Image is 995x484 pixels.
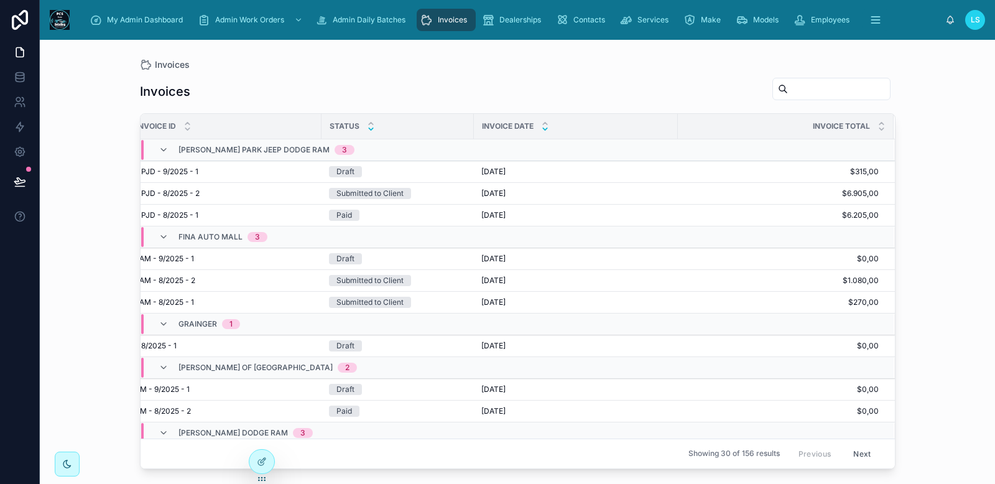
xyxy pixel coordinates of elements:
[136,188,314,198] a: CPJD - 8/2025 - 2
[678,167,879,177] a: $315,00
[678,384,879,394] a: $0,00
[136,121,176,131] span: Invoice ID
[481,276,670,286] a: [DATE]
[136,406,191,416] span: LM - 8/2025 - 2
[329,275,466,286] a: Submitted to Client
[482,121,534,131] span: Invoice Date
[688,449,780,459] span: Showing 30 of 156 results
[329,297,466,308] a: Submitted to Client
[136,341,177,351] span: - 8/2025 - 1
[678,254,879,264] span: $0,00
[178,428,288,438] span: [PERSON_NAME] Dodge Ram
[140,83,190,100] h1: Invoices
[336,384,354,395] div: Draft
[329,340,466,351] a: Draft
[336,188,404,199] div: Submitted to Client
[481,406,670,416] a: [DATE]
[136,167,198,177] span: CPJD - 9/2025 - 1
[333,15,405,25] span: Admin Daily Batches
[753,15,779,25] span: Models
[140,58,190,71] a: Invoices
[136,341,314,351] a: - 8/2025 - 1
[178,319,217,329] span: Grainger
[732,9,787,31] a: Models
[136,188,200,198] span: CPJD - 8/2025 - 2
[678,297,879,307] a: $270,00
[336,340,354,351] div: Draft
[194,9,309,31] a: Admin Work Orders
[573,15,605,25] span: Contacts
[329,188,466,199] a: Submitted to Client
[481,384,506,394] span: [DATE]
[329,210,466,221] a: Paid
[481,341,506,351] span: [DATE]
[481,297,506,307] span: [DATE]
[680,9,729,31] a: Make
[136,384,190,394] span: LM - 9/2025 - 1
[136,276,195,286] span: FAM - 8/2025 - 2
[481,341,670,351] a: [DATE]
[312,9,414,31] a: Admin Daily Batches
[811,15,849,25] span: Employees
[136,210,198,220] span: CPJD - 8/2025 - 1
[107,15,183,25] span: My Admin Dashboard
[329,253,466,264] a: Draft
[136,297,194,307] span: FAM - 8/2025 - 1
[478,9,550,31] a: Dealerships
[155,58,190,71] span: Invoices
[336,406,352,417] div: Paid
[678,276,879,286] a: $1.080,00
[481,188,670,198] a: [DATE]
[481,254,506,264] span: [DATE]
[329,384,466,395] a: Draft
[438,15,467,25] span: Invoices
[215,15,284,25] span: Admin Work Orders
[329,406,466,417] a: Paid
[481,406,506,416] span: [DATE]
[136,276,314,286] a: FAM - 8/2025 - 2
[300,428,305,438] div: 3
[678,210,879,220] a: $6.205,00
[701,15,721,25] span: Make
[336,166,354,177] div: Draft
[80,6,945,34] div: scrollable content
[136,384,314,394] a: LM - 9/2025 - 1
[255,232,260,242] div: 3
[637,15,669,25] span: Services
[813,121,870,131] span: Invoice Total
[136,297,314,307] a: FAM - 8/2025 - 1
[50,10,70,30] img: App logo
[845,444,879,463] button: Next
[481,210,670,220] a: [DATE]
[790,9,858,31] a: Employees
[136,167,314,177] a: CPJD - 9/2025 - 1
[678,406,879,416] a: $0,00
[136,406,314,416] a: LM - 8/2025 - 2
[342,145,347,155] div: 3
[481,297,670,307] a: [DATE]
[678,341,879,351] span: $0,00
[417,9,476,31] a: Invoices
[678,188,879,198] a: $6.905,00
[481,210,506,220] span: [DATE]
[86,9,192,31] a: My Admin Dashboard
[481,167,670,177] a: [DATE]
[229,319,233,329] div: 1
[178,363,333,373] span: [PERSON_NAME] of [GEOGRAPHIC_DATA]
[481,188,506,198] span: [DATE]
[136,254,194,264] span: FAM - 9/2025 - 1
[345,363,349,373] div: 2
[481,384,670,394] a: [DATE]
[136,254,314,264] a: FAM - 9/2025 - 1
[616,9,677,31] a: Services
[336,210,352,221] div: Paid
[336,275,404,286] div: Submitted to Client
[336,297,404,308] div: Submitted to Client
